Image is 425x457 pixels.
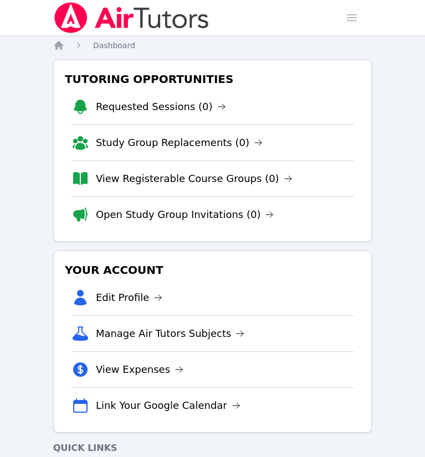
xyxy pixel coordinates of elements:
a: Study Group Replacements (0) [96,135,263,150]
a: Open Study Group Invitations (0) [96,207,274,222]
h3: Your Account [63,260,362,280]
a: Requested Sessions (0) [96,99,226,115]
a: View Expenses [96,362,183,377]
a: Manage Air Tutors Subjects [96,326,245,341]
h4: Quick Links [53,442,372,455]
img: Air Tutors [53,2,210,33]
h3: Tutoring Opportunities [63,69,362,89]
a: Dashboard [93,40,135,51]
nav: Breadcrumb [53,40,372,51]
span: Dashboard [93,41,135,50]
a: Link Your Google Calendar [96,398,240,413]
a: View Registerable Course Groups (0) [96,171,293,186]
a: Edit Profile [96,290,163,305]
